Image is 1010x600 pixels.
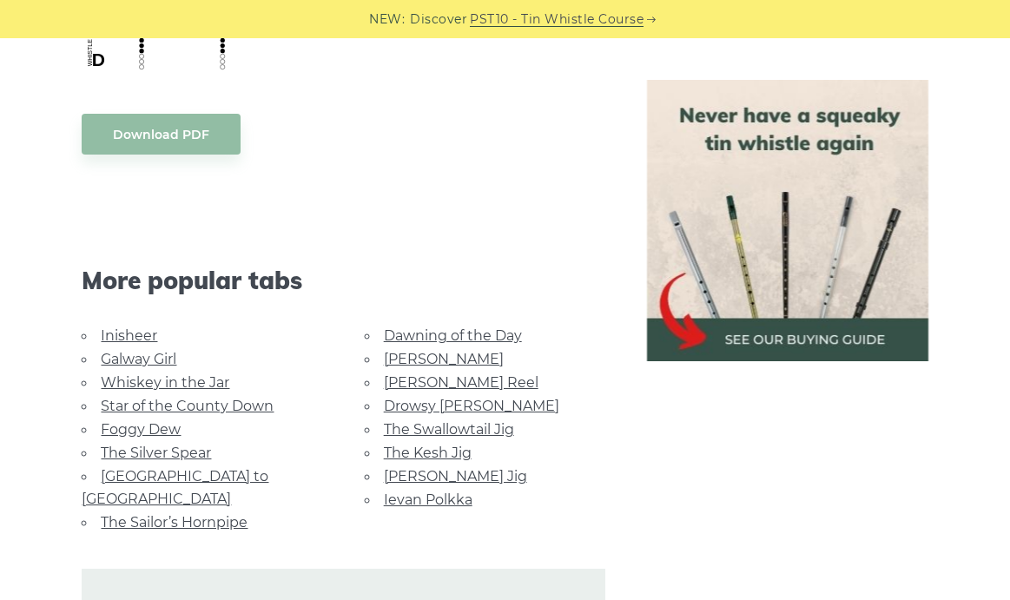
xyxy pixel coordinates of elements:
[82,114,241,155] a: Download PDF
[369,10,405,30] span: NEW:
[384,491,472,508] a: Ievan Polkka
[101,398,274,414] a: Star of the County Down
[384,374,538,391] a: [PERSON_NAME] Reel
[101,327,157,344] a: Inisheer
[101,421,181,438] a: Foggy Dew
[384,327,522,344] a: Dawning of the Day
[384,421,514,438] a: The Swallowtail Jig
[384,445,472,461] a: The Kesh Jig
[101,445,211,461] a: The Silver Spear
[384,351,504,367] a: [PERSON_NAME]
[410,10,467,30] span: Discover
[82,266,604,295] span: More popular tabs
[101,351,176,367] a: Galway Girl
[101,374,229,391] a: Whiskey in the Jar
[82,468,268,507] a: [GEOGRAPHIC_DATA] to [GEOGRAPHIC_DATA]
[384,468,527,485] a: [PERSON_NAME] Jig
[647,80,928,361] img: tin whistle buying guide
[101,514,248,531] a: The Sailor’s Hornpipe
[384,398,559,414] a: Drowsy [PERSON_NAME]
[470,10,644,30] a: PST10 - Tin Whistle Course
